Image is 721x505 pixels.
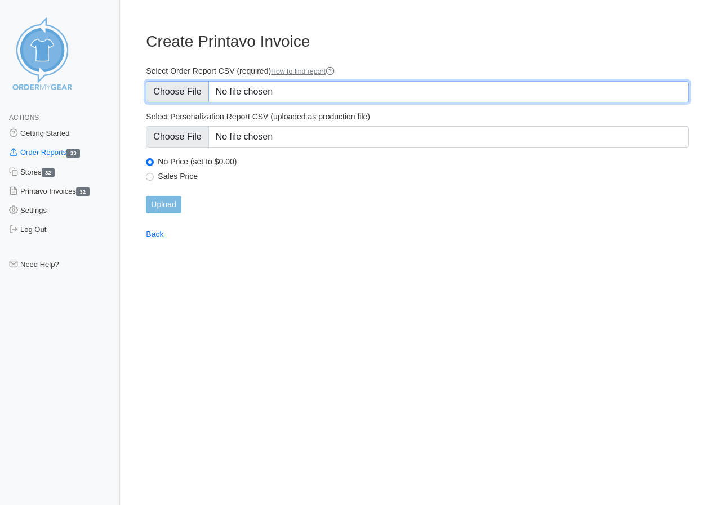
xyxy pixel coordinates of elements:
span: 32 [76,187,90,196]
label: Select Order Report CSV (required) [146,66,689,77]
label: Select Personalization Report CSV (uploaded as production file) [146,111,689,122]
label: No Price (set to $0.00) [158,157,689,167]
span: Actions [9,114,39,122]
h3: Create Printavo Invoice [146,32,689,51]
a: How to find report [271,68,335,75]
span: 33 [66,149,80,158]
input: Upload [146,196,181,213]
span: 32 [42,168,55,177]
a: Back [146,230,163,239]
label: Sales Price [158,171,689,181]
